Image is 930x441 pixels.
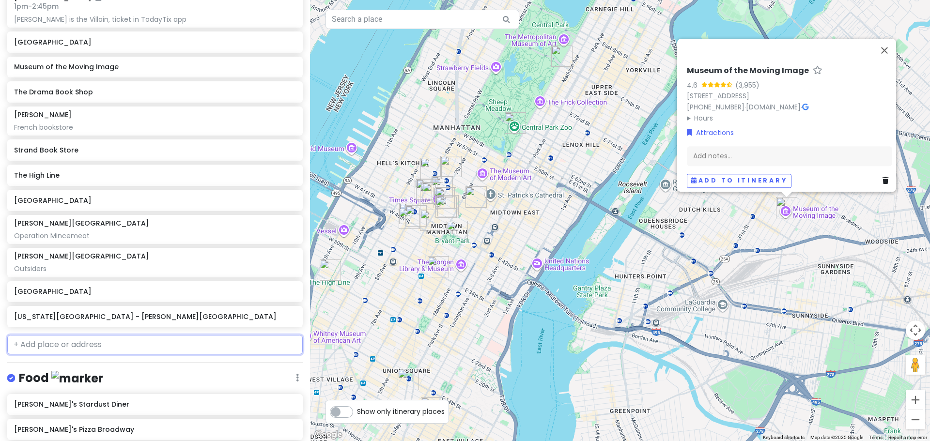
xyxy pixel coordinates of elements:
a: Delete place [883,175,892,186]
div: Empire State Building [428,256,449,277]
div: Ellen's Stardust Diner [440,156,462,177]
div: Museum of the Moving Image [776,197,797,218]
h6: The High Line [14,171,295,180]
span: 1pm - 2:45pm [14,1,59,11]
a: Attractions [687,127,734,138]
div: Aura Hotel Times Square [435,197,457,218]
div: [PERSON_NAME] is the Villain, ticket in TodayTix app [14,15,295,24]
div: The Drama Book Shop [399,208,420,229]
input: Search a place [325,10,519,29]
div: Central Park Zoo [505,112,526,134]
img: marker [51,371,103,386]
a: Terms [869,435,883,440]
button: Keyboard shortcuts [763,434,805,441]
div: (3,955) [735,80,759,91]
button: Zoom in [906,390,925,410]
a: Star place [813,66,822,76]
h6: [PERSON_NAME]'s Stardust Diner [14,400,295,409]
h6: [GEOGRAPHIC_DATA] [14,196,295,205]
div: Strand Book Store [398,369,419,390]
h6: [PERSON_NAME][GEOGRAPHIC_DATA] [14,252,149,260]
button: Zoom out [906,410,925,429]
h6: [PERSON_NAME][GEOGRAPHIC_DATA] [14,219,149,228]
h6: Museum of the Moving Image [687,66,809,76]
h6: [PERSON_NAME] [14,110,72,119]
div: John Golden Theatre [415,179,436,200]
summary: Hours [687,113,892,123]
div: Add notes... [687,146,892,166]
div: Bernard B. Jacobs Theatre [416,179,437,200]
h6: Strand Book Store [14,146,295,154]
div: Real Kung Fu Little Steamed Buns Ramen [420,158,442,179]
button: Map camera controls [906,320,925,340]
a: [DOMAIN_NAME] [746,102,801,112]
div: 4.6 [687,80,701,91]
div: TKTS Times Square [432,176,453,198]
div: Albertine [551,46,573,67]
div: Kolkata Chai - Rockefeller Center [465,186,487,208]
button: Drag Pegman onto the map to open Street View [906,355,925,375]
input: + Add place or address [7,335,303,354]
div: Booth Theatre [420,182,441,203]
span: Map data ©2025 Google [810,435,863,440]
h4: Food [19,370,103,386]
div: French bookstore [14,123,295,132]
div: Operation Mincemeat [14,231,295,240]
div: Joe's Pizza Broadway [420,210,441,231]
a: [PHONE_NUMBER] [687,102,744,112]
div: Bagel to Sandwich [405,205,427,227]
span: Show only itinerary places [357,406,445,417]
h6: The Drama Book Shop [14,88,295,96]
div: Outsiders [14,264,295,273]
a: [STREET_ADDRESS] [687,91,749,101]
button: Close [873,39,896,62]
i: Google Maps [802,104,808,110]
div: Belasco Theatre [437,195,459,216]
div: New York Public Library - Stephen A. Schwarzman Building [447,221,468,242]
div: · · [687,66,892,123]
img: Google [312,428,344,441]
button: Add to itinerary [687,174,791,188]
div: The High Line [320,259,341,281]
div: Museum of Broadway [435,187,456,209]
a: Report a map error [888,435,927,440]
h6: [US_STATE][GEOGRAPHIC_DATA] - [PERSON_NAME][GEOGRAPHIC_DATA] [14,312,295,321]
h6: [PERSON_NAME]'s Pizza Broadway [14,425,295,434]
div: La Cabra Bakery [421,397,442,419]
h6: [GEOGRAPHIC_DATA] [14,38,295,46]
h6: [GEOGRAPHIC_DATA] [14,287,295,296]
div: Junior's Restaurant & Bakery [422,182,443,204]
div: Lyceum Theatre [434,187,455,208]
a: Open this area in Google Maps (opens a new window) [312,428,344,441]
div: Kung Fu Kitchen [399,203,420,224]
h6: Museum of the Moving Image [14,62,295,71]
